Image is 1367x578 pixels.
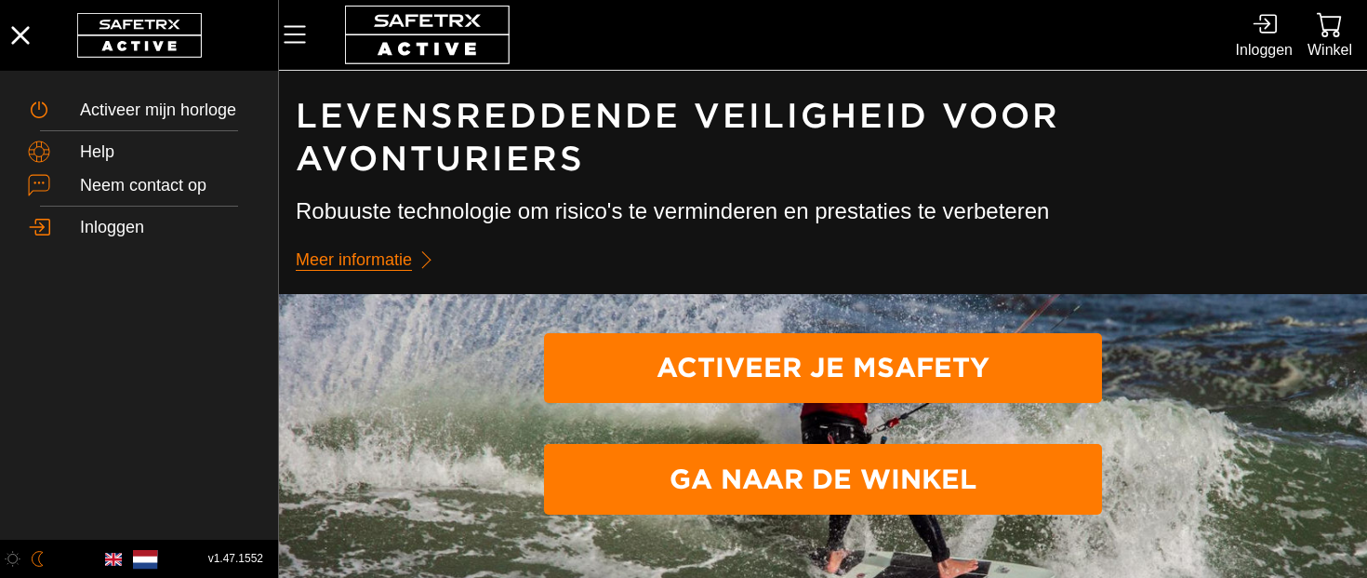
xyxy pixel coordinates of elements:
button: Menu [279,15,325,54]
span: Ga naar de winkel [559,448,1087,511]
img: Help.svg [28,141,50,163]
h1: Levensreddende veiligheid voor avonturiers [296,95,1350,181]
div: Neem contact op [80,176,250,196]
span: Meer informatie [296,246,412,275]
div: Help [80,142,250,163]
img: en.svg [105,551,122,568]
div: Inloggen [80,218,250,238]
h3: Robuuste technologie om risico's te verminderen en prestaties te verbeteren [296,195,1350,227]
a: Meer informatie [296,242,445,278]
span: v1.47.1552 [208,549,263,569]
a: Activeer je mSafety [544,333,1102,404]
button: Nederlands [129,544,161,575]
img: nl.svg [132,546,157,571]
img: ModeLight.svg [5,551,20,567]
img: ContactUs.svg [28,174,50,196]
div: Activeer mijn horloge [80,101,250,121]
span: Activeer je mSafety [559,337,1087,400]
div: Winkel [1307,37,1352,62]
button: v1.47.1552 [197,544,274,574]
button: Engels [98,544,129,575]
div: Inloggen [1236,37,1293,62]
img: ModeDark.svg [30,551,46,567]
a: Ga naar de winkel [544,444,1102,515]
